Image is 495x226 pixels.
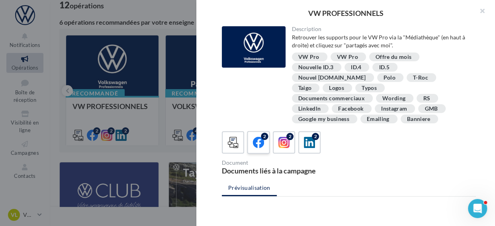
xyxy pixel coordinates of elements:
[298,106,321,112] div: Linkedln
[298,75,366,81] div: Nouvel [DOMAIN_NAME]
[338,106,364,112] div: Facebook
[312,133,319,140] div: 2
[381,106,407,112] div: Instagram
[261,133,268,140] div: 2
[423,95,430,101] div: RS
[329,85,344,91] div: Logos
[209,10,482,17] div: VW PROFESSIONNELS
[298,95,365,101] div: Documents commerciaux
[367,116,389,122] div: Emailing
[407,116,430,122] div: Banniere
[292,26,470,32] div: Description
[222,167,346,174] div: Documents liés à la campagne
[425,106,438,112] div: GMB
[292,33,470,49] div: Retrouver les supports pour le VW Pro via la "Médiathèque" (en haut à droite) et cliquez sur "par...
[298,54,319,60] div: VW Pro
[383,75,395,81] div: Polo
[382,95,405,101] div: Wording
[298,116,349,122] div: Google my business
[298,64,334,70] div: Nouvelle ID.3
[351,64,361,70] div: ID.4
[337,54,358,60] div: VW Pro
[376,54,412,60] div: Offre du mois
[362,85,377,91] div: Typos
[222,160,346,166] div: Document
[379,64,389,70] div: ID.5
[413,75,428,81] div: T-Roc
[468,199,487,218] iframe: Intercom live chat
[286,133,293,140] div: 2
[298,85,312,91] div: Taigo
